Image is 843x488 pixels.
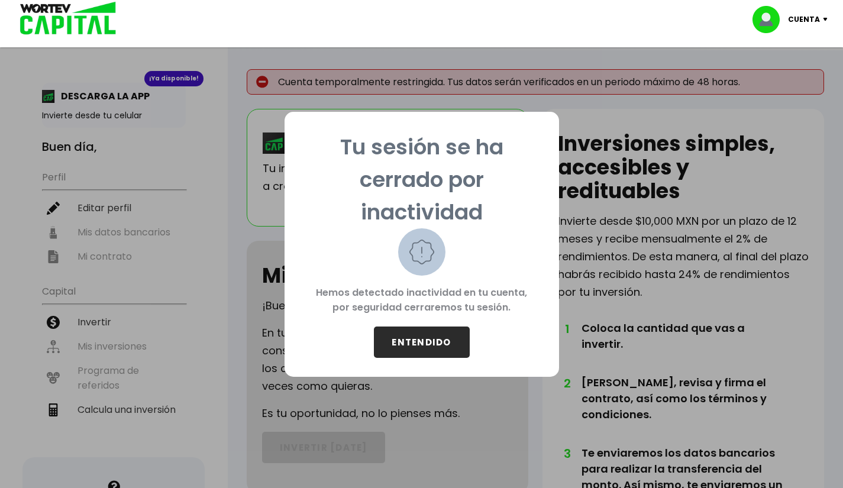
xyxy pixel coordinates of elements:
[303,131,540,228] p: Tu sesión se ha cerrado por inactividad
[398,228,445,276] img: warning
[788,11,820,28] p: Cuenta
[303,276,540,327] p: Hemos detectado inactividad en tu cuenta, por seguridad cerraremos tu sesión.
[820,18,836,21] img: icon-down
[374,327,470,358] button: ENTENDIDO
[752,6,788,33] img: profile-image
